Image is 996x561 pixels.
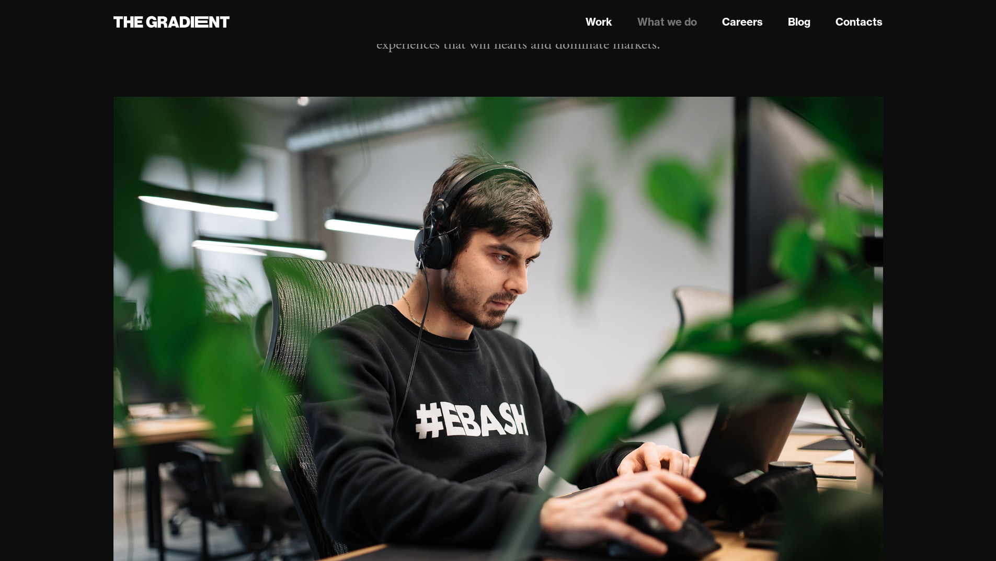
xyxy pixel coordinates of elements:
a: Work [586,14,612,30]
a: Careers [722,14,763,30]
a: Blog [788,14,810,30]
a: Contacts [835,14,883,30]
a: What we do [637,14,697,30]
